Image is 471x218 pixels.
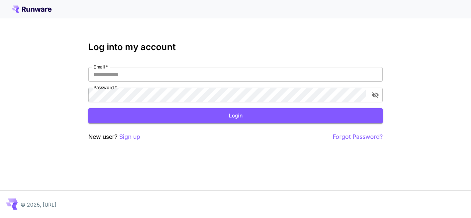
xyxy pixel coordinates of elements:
[88,108,383,123] button: Login
[119,132,140,141] button: Sign up
[88,132,140,141] p: New user?
[21,201,56,208] p: © 2025, [URL]
[333,132,383,141] button: Forgot Password?
[88,42,383,52] h3: Log into my account
[93,84,117,91] label: Password
[369,88,382,102] button: toggle password visibility
[93,64,108,70] label: Email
